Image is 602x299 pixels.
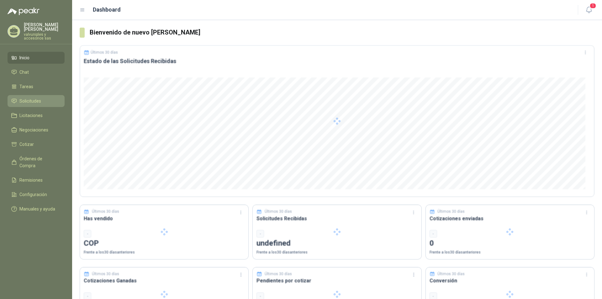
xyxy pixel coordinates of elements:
span: Negociaciones [19,126,48,133]
span: Órdenes de Compra [19,155,59,169]
a: Remisiones [8,174,65,186]
h3: Bienvenido de nuevo [PERSON_NAME] [90,28,594,37]
span: Manuales y ayuda [19,206,55,212]
a: Chat [8,66,65,78]
a: Negociaciones [8,124,65,136]
a: Órdenes de Compra [8,153,65,172]
p: [PERSON_NAME] [PERSON_NAME] [24,23,65,31]
p: valvuniples y accesorios sas [24,33,65,40]
span: 1 [589,3,596,9]
span: Cotizar [19,141,34,148]
a: Solicitudes [8,95,65,107]
a: Licitaciones [8,109,65,121]
a: Inicio [8,52,65,64]
a: Configuración [8,189,65,200]
button: 1 [583,4,594,16]
h1: Dashboard [93,5,121,14]
span: Remisiones [19,177,43,184]
a: Manuales y ayuda [8,203,65,215]
span: Inicio [19,54,29,61]
img: Logo peakr [8,8,40,15]
a: Tareas [8,81,65,93]
a: Cotizar [8,138,65,150]
span: Configuración [19,191,47,198]
span: Chat [19,69,29,76]
span: Solicitudes [19,98,41,104]
span: Tareas [19,83,33,90]
span: Licitaciones [19,112,43,119]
